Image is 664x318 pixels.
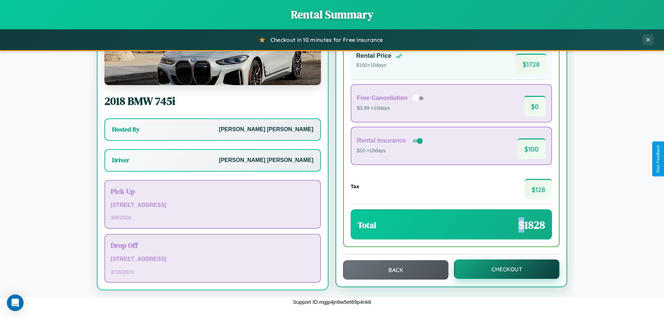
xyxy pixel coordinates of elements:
p: Support ID: mgjp4jn6w5et69p4nk8 [293,297,371,307]
h3: Pick Up [111,186,315,196]
p: 3 / 8 / 2026 [111,213,315,222]
span: $ 100 [517,138,546,159]
h3: Drop Off [111,240,315,250]
p: [PERSON_NAME] [PERSON_NAME] [219,125,313,135]
h4: Tax [351,183,359,189]
p: [STREET_ADDRESS] [111,200,315,210]
p: [STREET_ADDRESS] [111,254,315,264]
span: $ 128 [525,179,552,199]
p: $3.99 × 10 days [357,104,426,113]
h2: 2018 BMW 745i [104,93,321,109]
p: [PERSON_NAME] [PERSON_NAME] [219,155,313,165]
h1: Rental Summary [7,7,657,22]
span: $ 0 [524,96,546,116]
h3: Total [358,219,376,231]
p: 3 / 18 / 2026 [111,267,315,276]
span: $ 1728 [516,54,546,74]
span: $ 1828 [518,217,545,233]
button: Checkout [454,260,560,279]
h3: Hosted By [112,125,139,134]
div: Open Intercom Messenger [7,294,24,311]
p: $ 160 × 10 days [356,61,403,70]
div: Give Feedback [656,145,661,173]
h3: Driver [112,156,129,164]
h4: Free Cancellation [357,94,408,102]
button: Back [343,260,449,280]
h4: Rental Price [356,52,391,60]
h4: Rental Insurance [357,137,406,144]
span: Checkout in 10 minutes for Free Insurance [270,36,383,43]
p: $10 × 10 days [357,146,424,155]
